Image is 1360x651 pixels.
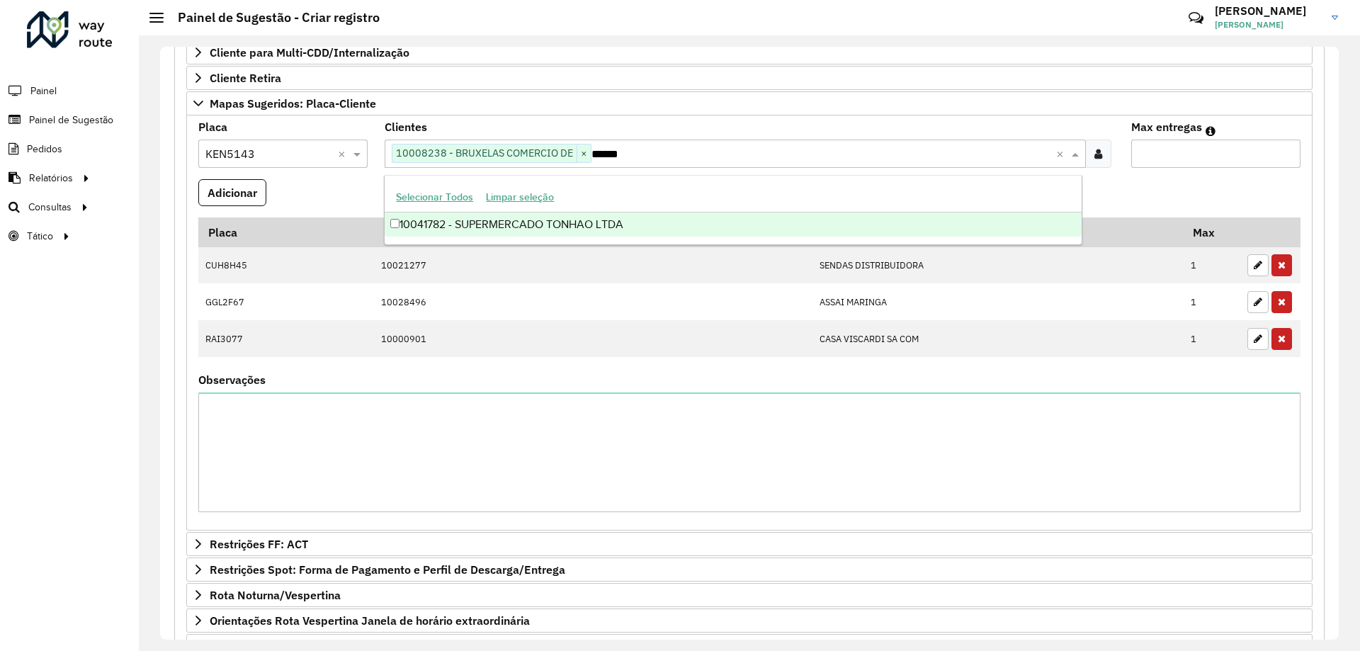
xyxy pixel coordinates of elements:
[1131,118,1202,135] label: Max entregas
[210,564,565,575] span: Restrições Spot: Forma de Pagamento e Perfil de Descarga/Entrega
[210,615,530,626] span: Orientações Rota Vespertina Janela de horário extraordinária
[29,171,73,186] span: Relatórios
[385,118,427,135] label: Clientes
[27,229,53,244] span: Tático
[210,98,376,109] span: Mapas Sugeridos: Placa-Cliente
[374,247,812,284] td: 10021277
[1206,125,1215,137] em: Máximo de clientes que serão colocados na mesma rota com os clientes informados
[390,186,480,208] button: Selecionar Todos
[198,247,374,284] td: CUH8H45
[338,145,350,162] span: Clear all
[186,557,1313,582] a: Restrições Spot: Forma de Pagamento e Perfil de Descarga/Entrega
[186,608,1313,633] a: Orientações Rota Vespertina Janela de horário extraordinária
[186,91,1313,115] a: Mapas Sugeridos: Placa-Cliente
[186,583,1313,607] a: Rota Noturna/Vespertina
[210,72,281,84] span: Cliente Retira
[29,113,113,128] span: Painel de Sugestão
[164,10,380,26] h2: Painel de Sugestão - Criar registro
[812,320,1184,357] td: CASA VISCARDI SA COM
[1184,217,1240,247] th: Max
[384,175,1082,245] ng-dropdown-panel: Options list
[198,371,266,388] label: Observações
[186,66,1313,90] a: Cliente Retira
[1184,247,1240,284] td: 1
[577,145,591,162] span: ×
[1056,145,1068,162] span: Clear all
[186,532,1313,556] a: Restrições FF: ACT
[374,320,812,357] td: 10000901
[385,213,1081,237] div: 10041782 - SUPERMERCADO TONHAO LTDA
[1181,3,1211,33] a: Contato Rápido
[1215,18,1321,31] span: [PERSON_NAME]
[186,40,1313,64] a: Cliente para Multi-CDD/Internalização
[1184,320,1240,357] td: 1
[392,145,577,162] span: 10008238 - BRUXELAS COMERCIO DE
[210,589,341,601] span: Rota Noturna/Vespertina
[210,47,409,58] span: Cliente para Multi-CDD/Internalização
[198,118,227,135] label: Placa
[27,142,62,157] span: Pedidos
[198,179,266,206] button: Adicionar
[198,283,374,320] td: GGL2F67
[1215,4,1321,18] h3: [PERSON_NAME]
[186,115,1313,531] div: Mapas Sugeridos: Placa-Cliente
[374,217,812,247] th: Código Cliente
[812,247,1184,284] td: SENDAS DISTRIBUIDORA
[28,200,72,215] span: Consultas
[480,186,560,208] button: Limpar seleção
[374,283,812,320] td: 10028496
[198,217,374,247] th: Placa
[30,84,57,98] span: Painel
[198,320,374,357] td: RAI3077
[812,283,1184,320] td: ASSAI MARINGA
[210,538,308,550] span: Restrições FF: ACT
[1184,283,1240,320] td: 1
